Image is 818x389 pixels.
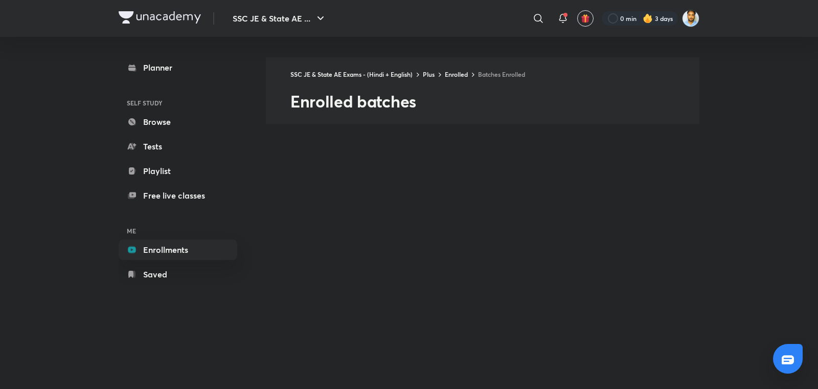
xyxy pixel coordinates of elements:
img: Kunal Pradeep [682,10,699,27]
a: Plus [423,70,435,78]
a: SSC JE & State AE Exams - (Hindi + English) [290,70,413,78]
a: Batches Enrolled [478,70,525,78]
a: Tests [119,136,237,157]
a: Enrolled [445,70,468,78]
button: avatar [577,10,594,27]
a: Browse [119,112,237,132]
a: Free live classes [119,185,237,206]
a: Saved [119,264,237,285]
h6: SELF STUDY [119,94,237,112]
h2: Enrolled batches [290,91,699,112]
img: streak [643,13,653,24]
a: Company Logo [119,11,201,26]
img: Company Logo [119,11,201,24]
button: SSC JE & State AE ... [226,8,333,29]
img: avatar [581,14,590,23]
h6: ME [119,222,237,240]
a: Playlist [119,161,237,181]
a: Enrollments [119,240,237,260]
a: Planner [119,57,237,78]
